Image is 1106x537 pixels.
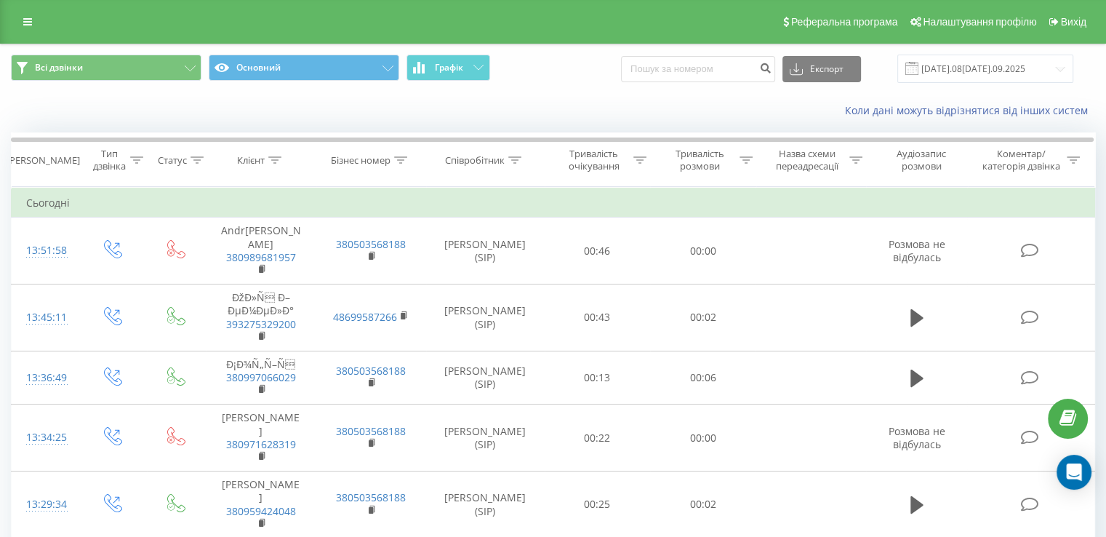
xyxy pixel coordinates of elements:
[978,148,1063,172] div: Коментар/категорія дзвінка
[206,218,316,285] td: Andr[PERSON_NAME]
[336,490,406,504] a: 380503568188
[889,237,945,264] span: Розмова не відбулась
[845,103,1095,117] a: Коли дані можуть відрізнятися вiд інших систем
[226,250,296,264] a: 380989681957
[226,370,296,384] a: 380997066029
[35,62,83,73] span: Всі дзвінки
[1061,16,1086,28] span: Вихід
[26,236,65,265] div: 13:51:58
[1057,455,1091,490] div: Open Intercom Messenger
[406,55,490,81] button: Графік
[426,218,545,285] td: [PERSON_NAME] (SIP)
[226,317,296,331] a: 393275329200
[226,504,296,518] a: 380959424048
[650,405,756,472] td: 00:00
[426,285,545,351] td: [PERSON_NAME] (SIP)
[650,285,756,351] td: 00:02
[782,56,861,82] button: Експорт
[11,55,201,81] button: Всі дзвінки
[426,405,545,472] td: [PERSON_NAME] (SIP)
[435,63,463,73] span: Графік
[209,55,399,81] button: Основний
[336,424,406,438] a: 380503568188
[650,351,756,405] td: 00:06
[923,16,1036,28] span: Налаштування профілю
[769,148,846,172] div: Назва схеми переадресації
[237,154,265,167] div: Клієнт
[545,218,650,285] td: 00:46
[791,16,898,28] span: Реферальна програма
[206,285,316,351] td: ÐžÐ»Ñ Ð–ÐµÐ¼ÐµÐ»Ð°
[12,188,1095,218] td: Сьогодні
[558,148,630,172] div: Тривалість очікування
[545,351,650,405] td: 00:13
[158,154,187,167] div: Статус
[226,437,296,451] a: 380971628319
[426,351,545,405] td: [PERSON_NAME] (SIP)
[333,310,397,324] a: 48699587266
[545,285,650,351] td: 00:43
[445,154,505,167] div: Співробітник
[92,148,126,172] div: Тип дзвінка
[26,364,65,392] div: 13:36:49
[7,154,80,167] div: [PERSON_NAME]
[336,364,406,378] a: 380503568188
[331,154,390,167] div: Бізнес номер
[879,148,964,172] div: Аудіозапис розмови
[26,490,65,519] div: 13:29:34
[889,424,945,451] span: Розмова не відбулась
[206,405,316,472] td: [PERSON_NAME]
[663,148,736,172] div: Тривалість розмови
[206,351,316,405] td: Ð¡Ð¾Ñ„Ñ–Ñ
[26,423,65,452] div: 13:34:25
[650,218,756,285] td: 00:00
[621,56,775,82] input: Пошук за номером
[336,237,406,251] a: 380503568188
[545,405,650,472] td: 00:22
[26,303,65,332] div: 13:45:11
